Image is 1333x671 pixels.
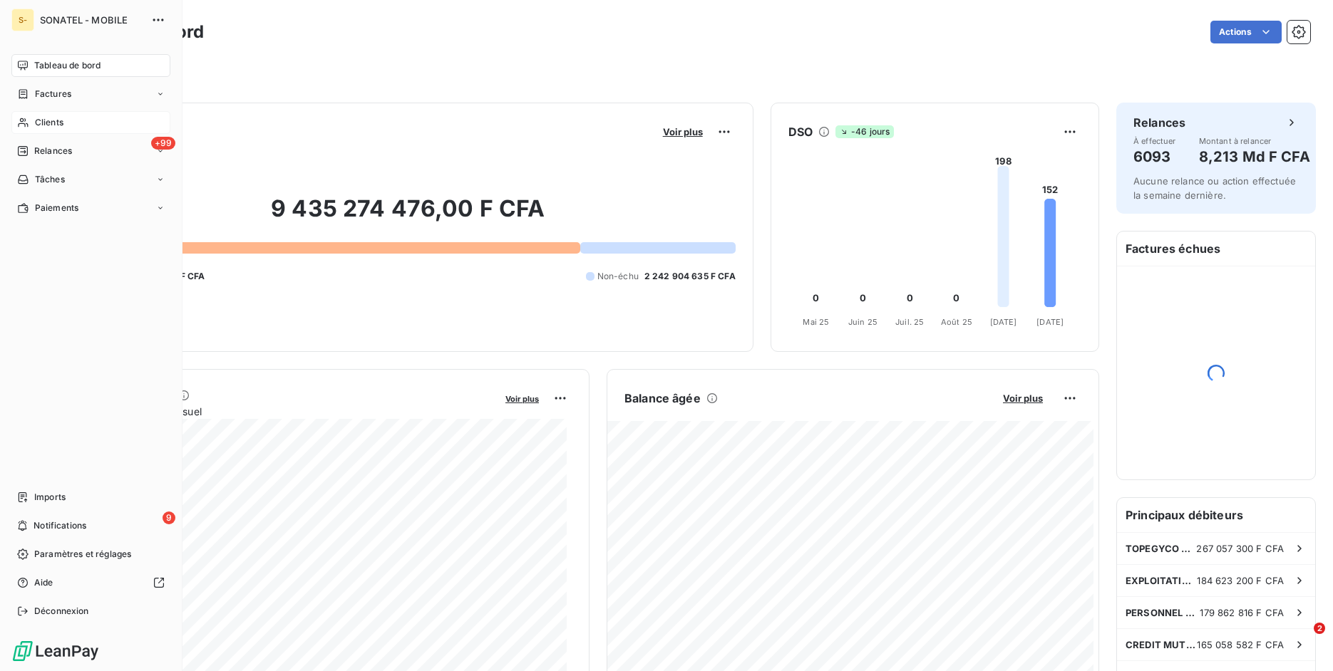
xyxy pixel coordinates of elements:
tspan: Juil. 25 [895,317,924,327]
span: Factures [35,88,71,100]
span: Relances [34,145,72,157]
span: Notifications [34,519,86,532]
div: S- [11,9,34,31]
span: Non-échu [597,270,639,283]
img: Logo LeanPay [11,640,100,662]
span: EXPLOITATION SONATEL BUSINESS SOLUTIONS [1126,575,1197,586]
h6: Relances [1133,114,1185,131]
h2: 9 435 274 476,00 F CFA [81,194,736,237]
span: Voir plus [663,126,703,137]
span: +99 [151,137,175,150]
tspan: Août 25 [940,317,972,327]
button: Actions [1210,21,1282,43]
button: Voir plus [501,392,543,405]
span: Voir plus [505,394,539,404]
span: À effectuer [1133,137,1176,145]
span: 2 242 904 635 F CFA [644,270,736,283]
a: Aide [11,571,170,594]
tspan: Juin 25 [848,317,877,327]
span: Paramètres et réglages [34,548,131,561]
button: Voir plus [999,392,1047,405]
span: 9 [163,511,175,524]
iframe: Intercom live chat [1285,623,1319,657]
span: Clients [35,116,63,129]
tspan: Mai 25 [803,317,829,327]
span: Aucune relance ou action effectuée la semaine dernière. [1133,175,1296,201]
span: Chiffre d'affaires mensuel [81,404,495,419]
h4: 6093 [1133,145,1176,168]
h6: DSO [788,123,813,140]
span: Tableau de bord [34,59,101,72]
span: Paiements [35,202,78,214]
h6: Factures échues [1117,232,1315,266]
h4: 8,213 Md F CFA [1199,145,1310,168]
tspan: [DATE] [1036,317,1064,327]
button: Voir plus [659,125,707,138]
span: Tâches [35,173,65,186]
span: CREDIT MUTUEL DU [GEOGRAPHIC_DATA] [1126,639,1197,650]
span: PERSONNEL ETAT [1126,607,1200,618]
span: 179 862 816 F CFA [1200,607,1284,618]
span: -46 jours [835,125,894,138]
span: Voir plus [1003,392,1043,404]
span: Imports [34,491,66,504]
span: 165 058 582 F CFA [1197,639,1284,650]
span: SONATEL - MOBILE [40,14,143,26]
tspan: [DATE] [989,317,1017,327]
span: Déconnexion [34,605,89,618]
h6: Principaux débiteurs [1117,498,1315,532]
span: Aide [34,576,53,589]
span: 2 [1314,623,1325,634]
span: TOPEGYCO SUARL [1126,543,1196,554]
span: 267 057 300 F CFA [1196,543,1284,554]
span: Montant à relancer [1199,137,1310,145]
span: 184 623 200 F CFA [1197,575,1284,586]
h6: Balance âgée [624,390,701,407]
